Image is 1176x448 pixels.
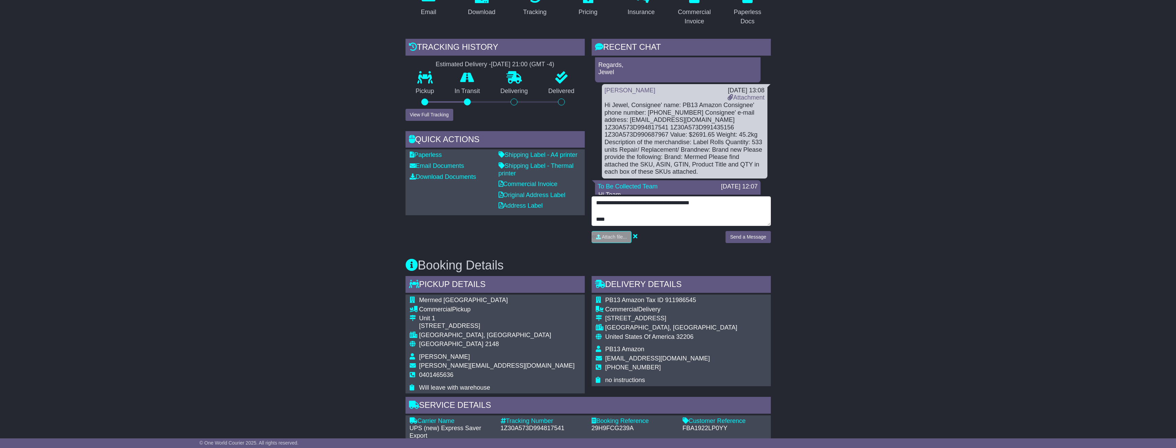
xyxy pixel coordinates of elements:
div: Service Details [406,397,771,415]
div: Booking Reference [592,417,676,425]
a: [PERSON_NAME] [605,87,655,94]
div: Estimated Delivery - [406,61,585,68]
p: In Transit [444,88,490,95]
div: RECENT CHAT [592,39,771,57]
div: Pickup [419,306,575,313]
a: Commercial Invoice [499,181,558,187]
span: PB13 Amazon [605,346,644,353]
div: Unit 1 [419,315,575,322]
a: Paperless [410,151,442,158]
span: © One World Courier 2025. All rights reserved. [199,440,299,446]
span: Mermed [GEOGRAPHIC_DATA] [419,297,508,303]
div: [DATE] 13:08 [728,87,764,94]
div: [DATE] 12:07 [721,183,758,191]
div: Delivery [605,306,738,313]
div: 1Z30A573D994817541 [501,425,585,432]
button: Send a Message [726,231,770,243]
div: FBA1922LP0YY [683,425,767,432]
a: Shipping Label - A4 printer [499,151,578,158]
span: United States Of America [605,333,675,340]
span: 32206 [676,333,694,340]
div: Tracking [523,8,546,17]
span: 0401465636 [419,371,454,378]
span: no instructions [605,377,645,383]
div: Download [468,8,495,17]
span: [PHONE_NUMBER] [605,364,661,371]
a: Original Address Label [499,192,566,198]
div: Carrier Name [410,417,494,425]
div: Quick Actions [406,131,585,150]
a: Download Documents [410,173,476,180]
div: Commercial Invoice [676,8,713,26]
p: Delivering [490,88,538,95]
div: Tracking Number [501,417,585,425]
div: Pickup Details [406,276,585,295]
div: [STREET_ADDRESS] [419,322,575,330]
a: Address Label [499,202,543,209]
span: PB13 Amazon Tax ID 911986545 [605,297,696,303]
span: Commercial [419,306,452,313]
div: [GEOGRAPHIC_DATA], [GEOGRAPHIC_DATA] [605,324,738,332]
div: [DATE] 21:00 (GMT -4) [491,61,554,68]
div: 29H9FCG239A [592,425,676,432]
p: Hi Team, [598,191,757,199]
div: [GEOGRAPHIC_DATA], [GEOGRAPHIC_DATA] [419,332,575,339]
div: [STREET_ADDRESS] [605,315,738,322]
p: Regards, Jewel [598,61,757,76]
span: [PERSON_NAME] [419,353,470,360]
p: Delivered [538,88,585,95]
a: Shipping Label - Thermal printer [499,162,574,177]
span: 2148 [485,341,499,347]
a: Attachment [728,94,764,101]
button: View Full Tracking [406,109,453,121]
span: Will leave with warehouse [419,384,490,391]
div: Insurance [628,8,655,17]
h3: Booking Details [406,259,771,272]
div: Paperless Docs [729,8,766,26]
div: Email [421,8,436,17]
div: Customer Reference [683,417,767,425]
p: Pickup [406,88,445,95]
span: [GEOGRAPHIC_DATA] [419,341,483,347]
span: [PERSON_NAME][EMAIL_ADDRESS][DOMAIN_NAME] [419,362,575,369]
div: Delivery Details [592,276,771,295]
a: To Be Collected Team [598,183,658,190]
div: Hi Jewel, Consignee' name: PB13 Amazon Consignee' phone number: [PHONE_NUMBER] Consignee' e-mail ... [605,102,765,176]
div: UPS (new) Express Saver Export [410,425,494,439]
div: Pricing [579,8,597,17]
a: Email Documents [410,162,464,169]
span: Commercial [605,306,638,313]
div: Tracking history [406,39,585,57]
span: [EMAIL_ADDRESS][DOMAIN_NAME] [605,355,710,362]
